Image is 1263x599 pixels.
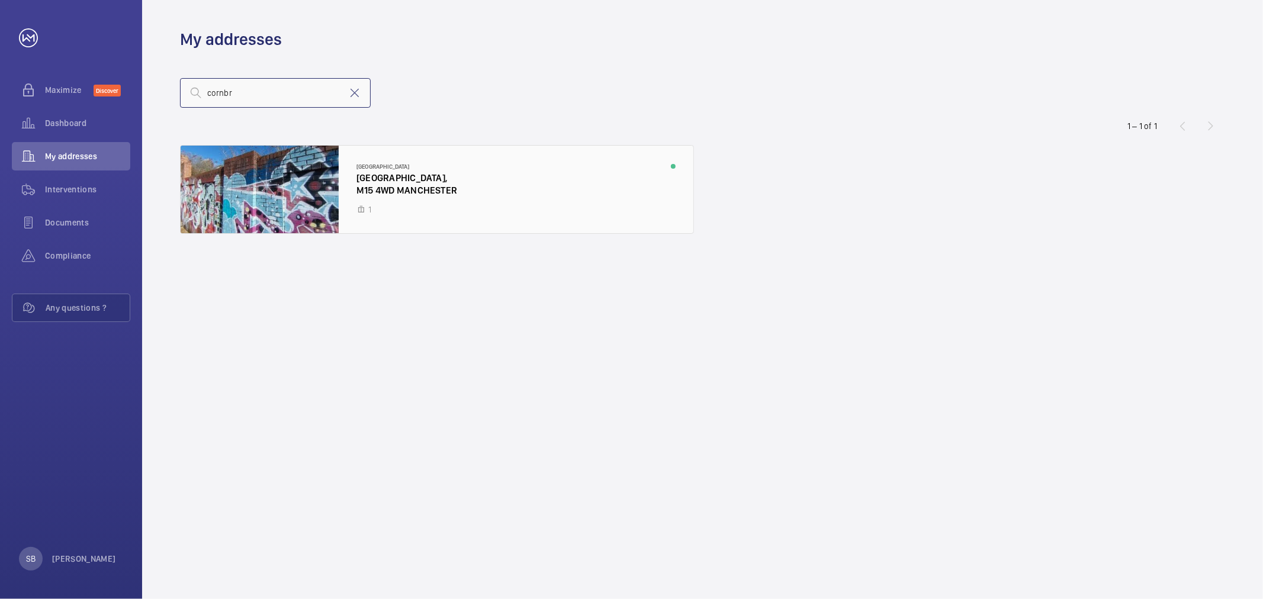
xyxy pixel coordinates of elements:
span: My addresses [45,150,130,162]
span: Any questions ? [46,302,130,314]
div: 1 – 1 of 1 [1127,120,1157,132]
span: Documents [45,217,130,228]
span: Compliance [45,250,130,262]
span: Dashboard [45,117,130,129]
span: Discover [94,85,121,96]
span: Maximize [45,84,94,96]
p: SB [26,553,36,565]
span: Interventions [45,183,130,195]
h1: My addresses [180,28,282,50]
p: [PERSON_NAME] [52,553,116,565]
input: Search by address [180,78,371,108]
